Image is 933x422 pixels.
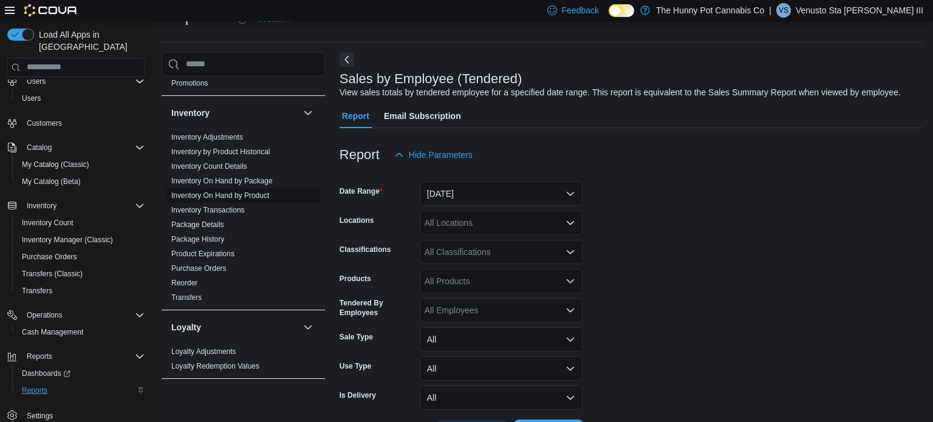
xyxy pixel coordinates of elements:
label: Sale Type [340,332,373,342]
a: Inventory by Product Historical [171,148,270,156]
span: Load All Apps in [GEOGRAPHIC_DATA] [34,29,145,53]
a: Inventory On Hand by Package [171,177,273,185]
span: Package Details [171,220,224,230]
span: Catalog [22,140,145,155]
button: Open list of options [566,276,575,286]
img: Cova [24,4,78,16]
button: Next [340,52,354,67]
button: All [420,327,583,352]
button: Open list of options [566,247,575,257]
button: Catalog [22,140,56,155]
a: Inventory Transactions [171,206,245,214]
a: Users [17,91,46,106]
a: Transfers (Classic) [17,267,87,281]
button: Hide Parameters [389,143,477,167]
span: Inventory [27,201,56,211]
span: Feedback [562,4,599,16]
button: Inventory [301,106,315,120]
button: Inventory [2,197,149,214]
span: Transfers [22,286,52,296]
a: Loyalty Redemption Values [171,362,259,370]
button: [DATE] [420,182,583,206]
button: Users [2,73,149,90]
span: Customers [22,115,145,131]
div: Venusto Sta Maria III [776,3,791,18]
span: Cash Management [17,325,145,339]
button: Reports [2,348,149,365]
h3: OCM [171,390,191,402]
span: Inventory Adjustments [171,132,243,142]
span: Inventory Count [17,216,145,230]
label: Products [340,274,371,284]
span: Users [22,94,41,103]
a: Transfers [171,293,202,302]
span: Inventory Transactions [171,205,245,215]
span: Purchase Orders [17,250,145,264]
span: Cash Management [22,327,83,337]
span: Promotions [171,78,208,88]
a: Inventory Count Details [171,162,247,171]
span: Hide Parameters [409,149,473,161]
a: Reorder [171,279,197,287]
button: My Catalog (Beta) [12,173,149,190]
a: My Catalog (Beta) [17,174,86,189]
a: Transfers [17,284,57,298]
button: Customers [2,114,149,132]
a: Purchase Orders [171,264,227,273]
a: My Catalog (Classic) [17,157,94,172]
a: Loyalty Adjustments [171,347,236,356]
a: Inventory Manager (Classic) [17,233,118,247]
span: My Catalog (Beta) [22,177,81,186]
h3: Sales by Employee (Tendered) [340,72,522,86]
button: OCM [171,390,298,402]
a: Product Expirations [171,250,234,258]
button: Loyalty [171,321,298,333]
span: Transfers (Classic) [17,267,145,281]
span: My Catalog (Classic) [17,157,145,172]
a: Dashboards [17,366,75,381]
span: Inventory [22,199,145,213]
button: My Catalog (Classic) [12,156,149,173]
span: Customers [27,118,62,128]
span: VS [779,3,788,18]
a: Package History [171,235,224,243]
span: Dashboards [17,366,145,381]
label: Use Type [340,361,371,371]
button: All [420,386,583,410]
a: Inventory Adjustments [171,133,243,141]
label: Locations [340,216,374,225]
span: Inventory On Hand by Package [171,176,273,186]
span: Reports [22,386,47,395]
button: Operations [2,307,149,324]
span: Inventory Count [22,218,73,228]
label: Tendered By Employees [340,298,415,318]
a: Customers [22,116,67,131]
button: Users [12,90,149,107]
a: Inventory On Hand by Product [171,191,269,200]
span: Reports [27,352,52,361]
button: Catalog [2,139,149,156]
button: Inventory [22,199,61,213]
p: Venusto Sta [PERSON_NAME] III [796,3,923,18]
button: Inventory Count [12,214,149,231]
button: Reports [22,349,57,364]
a: Inventory Count [17,216,78,230]
span: Transfers [17,284,145,298]
a: Promotions [171,79,208,87]
label: Date Range [340,186,383,196]
span: Operations [27,310,63,320]
h3: Loyalty [171,321,201,333]
p: | [769,3,771,18]
button: Inventory Manager (Classic) [12,231,149,248]
input: Dark Mode [609,4,634,17]
label: Is Delivery [340,390,376,400]
a: Dashboards [12,365,149,382]
button: Open list of options [566,305,575,315]
span: Loyalty Redemption Values [171,361,259,371]
button: OCM [301,389,315,403]
span: Package History [171,234,224,244]
button: Operations [22,308,67,322]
